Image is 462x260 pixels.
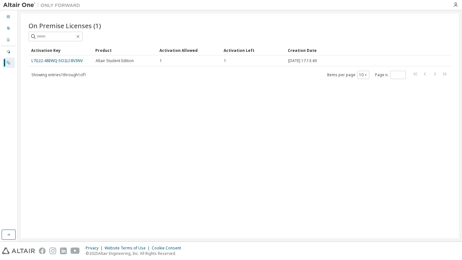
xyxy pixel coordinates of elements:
span: 1 [224,58,226,63]
img: youtube.svg [71,248,80,254]
div: Activation Allowed [159,45,218,55]
img: Altair One [3,2,83,8]
span: Page n. [375,71,406,79]
div: Managed [3,47,15,57]
span: [DATE] 17:13:49 [288,58,317,63]
button: 10 [359,72,368,77]
div: Privacy [86,246,105,251]
a: L7G22-48EWQ-5O2LI-8V3NV [31,58,83,63]
div: Cookie Consent [152,246,185,251]
div: Activation Key [31,45,90,55]
img: altair_logo.svg [2,248,35,254]
span: Items per page [327,71,369,79]
span: Showing entries 1 through 1 of 1 [31,72,86,77]
img: linkedin.svg [60,248,67,254]
span: On Premise Licenses (1) [29,21,101,30]
img: instagram.svg [49,248,56,254]
span: 1 [160,58,162,63]
div: Product [95,45,154,55]
div: User Profile [3,23,15,34]
div: Company Profile [3,35,15,45]
img: facebook.svg [39,248,46,254]
div: Website Terms of Use [105,246,152,251]
p: © 2025 Altair Engineering, Inc. All Rights Reserved. [86,251,185,256]
div: Creation Date [288,45,423,55]
div: On Prem [3,58,15,68]
div: Activation Left [224,45,283,55]
div: Dashboard [3,12,15,22]
span: Altair Student Edition [96,58,134,63]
